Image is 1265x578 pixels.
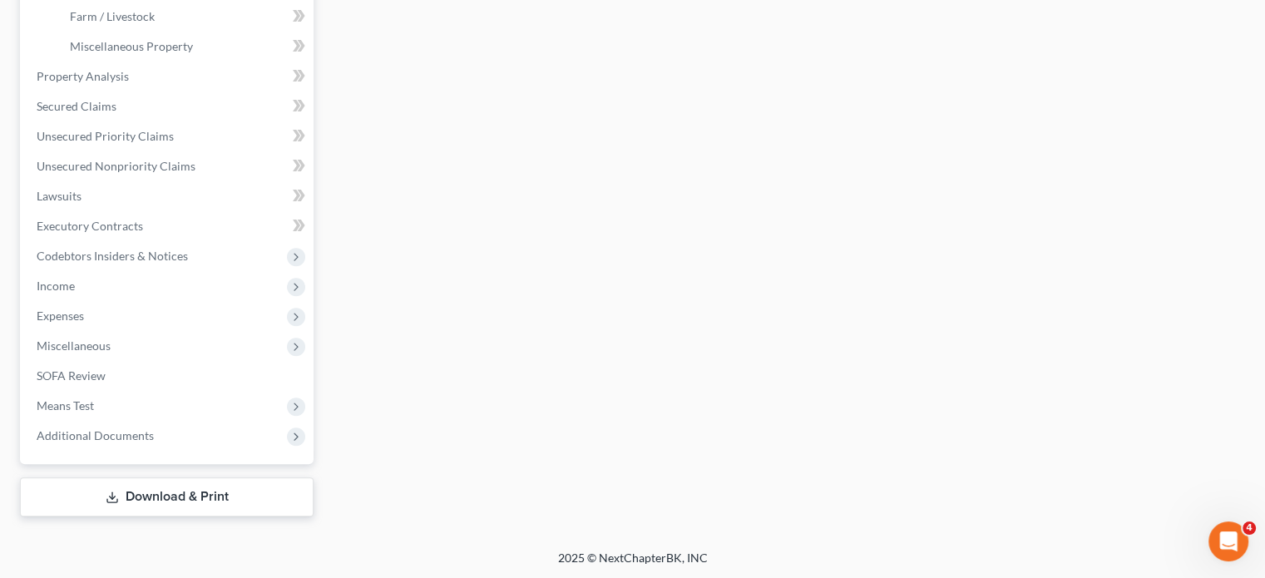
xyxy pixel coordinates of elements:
span: Expenses [37,309,84,323]
span: Miscellaneous [37,338,111,353]
span: Unsecured Nonpriority Claims [37,159,195,173]
a: SOFA Review [23,361,314,391]
span: Lawsuits [37,189,82,203]
span: Property Analysis [37,69,129,83]
span: Farm / Livestock [70,9,155,23]
a: Unsecured Priority Claims [23,121,314,151]
span: Unsecured Priority Claims [37,129,174,143]
span: Codebtors Insiders & Notices [37,249,188,263]
a: Executory Contracts [23,211,314,241]
span: SOFA Review [37,368,106,383]
span: Miscellaneous Property [70,39,193,53]
span: Executory Contracts [37,219,143,233]
span: Secured Claims [37,99,116,113]
a: Unsecured Nonpriority Claims [23,151,314,181]
a: Download & Print [20,477,314,516]
a: Secured Claims [23,91,314,121]
span: Means Test [37,398,94,413]
iframe: Intercom live chat [1208,521,1248,561]
a: Farm / Livestock [57,2,314,32]
a: Miscellaneous Property [57,32,314,62]
a: Lawsuits [23,181,314,211]
span: Additional Documents [37,428,154,442]
a: Property Analysis [23,62,314,91]
span: 4 [1243,521,1256,535]
span: Income [37,279,75,293]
